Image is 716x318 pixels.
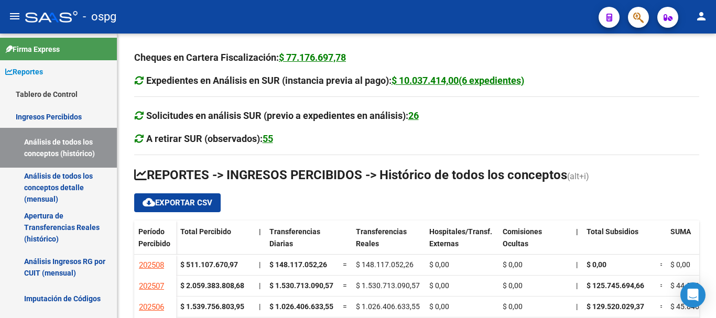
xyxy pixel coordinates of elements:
span: REPORTES -> INGRESOS PERCIBIDOS -> Histórico de todos los conceptos [134,168,567,182]
span: $ 1.026.406.633,55 [269,302,333,311]
div: 26 [408,108,419,123]
span: | [576,260,578,269]
span: 202507 [139,281,164,291]
mat-icon: person [695,10,708,23]
strong: A retirar SUR (observados): [146,133,273,144]
datatable-header-cell: Hospitales/Transf. Externas [425,221,498,265]
span: SUMA [670,227,691,236]
span: = [660,281,664,290]
datatable-header-cell: | [572,221,582,265]
span: | [576,227,578,236]
strong: Solicitudes en análisis SUR (previo a expedientes en análisis): [146,110,419,121]
span: = [660,260,664,269]
span: = [343,302,347,311]
span: (alt+i) [567,171,589,181]
datatable-header-cell: Total Subsidios [582,221,656,265]
span: $ 1.026.406.633,55 [356,302,420,311]
span: $ 0,00 [429,260,449,269]
span: Exportar CSV [143,198,212,207]
span: $ 0,00 [587,260,606,269]
span: $ 0,00 [503,281,523,290]
span: Comisiones Ocultas [503,227,542,248]
span: $ 0,00 [670,260,690,269]
div: Open Intercom Messenger [680,282,706,308]
span: | [576,281,578,290]
span: $ 0,00 [503,260,523,269]
div: $ 10.037.414,00(6 expedientes) [392,73,524,88]
strong: $ 2.059.383.808,68 [180,281,244,290]
span: Transferencias Reales [356,227,407,248]
datatable-header-cell: Transferencias Diarias [265,221,339,265]
span: | [259,281,261,290]
span: = [343,281,347,290]
span: Reportes [5,66,43,78]
span: $ 0,00 [429,302,449,311]
span: | [576,302,578,311]
span: = [660,302,664,311]
button: Exportar CSV [134,193,221,212]
div: 55 [263,131,273,146]
span: Total Subsidios [587,227,638,236]
span: $ 148.117.052,26 [269,260,327,269]
datatable-header-cell: Comisiones Ocultas [498,221,572,265]
strong: Cheques en Cartera Fiscalización: [134,52,346,63]
span: 202508 [139,260,164,270]
span: | [259,302,261,311]
div: $ 77.176.697,78 [279,50,346,65]
span: $ 129.520.029,37 [587,302,644,311]
span: - ospg [83,5,116,28]
span: $ 0,00 [503,302,523,311]
span: = [343,260,347,269]
span: Período Percibido [138,227,170,248]
datatable-header-cell: Período Percibido [134,221,176,265]
span: | [259,260,261,269]
span: $ 1.530.713.090,57 [269,281,333,290]
strong: $ 511.107.670,97 [180,260,238,269]
mat-icon: cloud_download [143,196,155,209]
strong: Expedientes en Análisis en SUR (instancia previa al pago): [146,75,524,86]
span: Firma Express [5,43,60,55]
mat-icon: menu [8,10,21,23]
span: | [259,227,261,236]
span: Total Percibido [180,227,231,236]
span: $ 0,00 [429,281,449,290]
span: 202506 [139,302,164,312]
span: $ 148.117.052,26 [356,260,414,269]
strong: $ 1.539.756.803,95 [180,302,244,311]
span: Hospitales/Transf. Externas [429,227,492,248]
span: $ 1.530.713.090,57 [356,281,420,290]
datatable-header-cell: | [255,221,265,265]
span: Transferencias Diarias [269,227,320,248]
datatable-header-cell: Total Percibido [176,221,255,265]
datatable-header-cell: Transferencias Reales [352,221,425,265]
span: $ 125.745.694,66 [587,281,644,290]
